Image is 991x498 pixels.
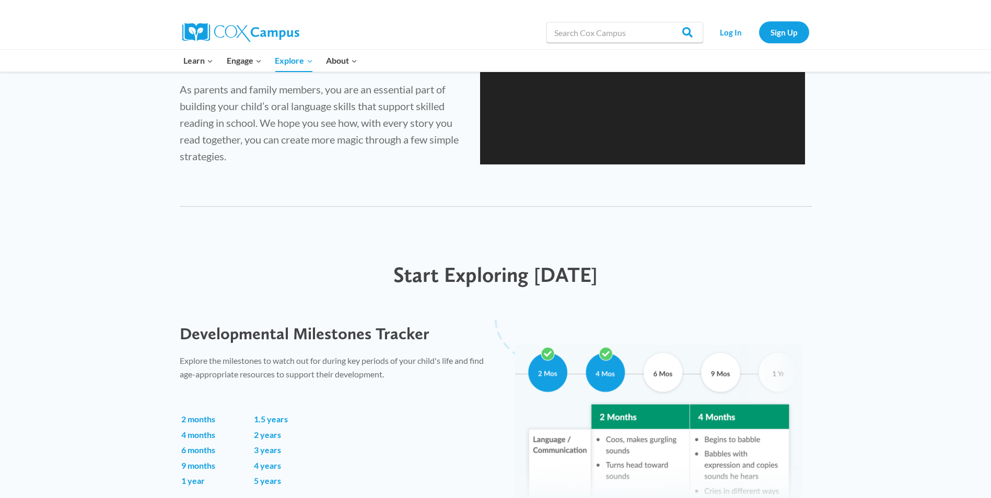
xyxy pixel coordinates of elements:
[546,22,703,43] input: Search Cox Campus
[181,430,215,440] a: 4 months
[269,50,320,72] button: Child menu of Explore
[393,262,598,287] span: Start Exploring [DATE]
[254,460,281,470] a: 4 years
[181,445,215,455] a: 6 months
[254,430,281,440] a: 2 years
[708,21,809,43] nav: Secondary Navigation
[759,21,809,43] a: Sign Up
[254,476,281,485] a: 5 years
[708,21,754,43] a: Log In
[220,50,269,72] button: Child menu of Engage
[254,445,281,455] a: 3 years
[181,414,215,424] a: 2 months
[181,460,215,470] a: 9 months
[182,23,299,42] img: Cox Campus
[180,323,429,343] span: Developmental Milestones Tracker
[177,50,220,72] button: Child menu of Learn
[180,81,459,164] p: As parents and family members, you are an essential part of building your child’s oral language s...
[319,50,364,72] button: Child menu of About
[254,414,288,424] a: 1.5 years
[181,476,205,485] a: 1 year
[177,50,364,72] nav: Primary Navigation
[180,354,485,381] p: Explore the milestones to watch out for during key periods of your child's life and find age-appr...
